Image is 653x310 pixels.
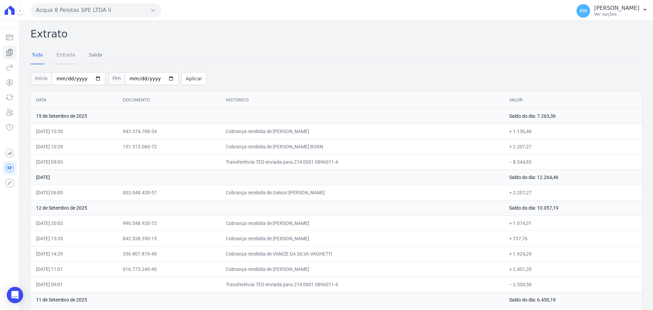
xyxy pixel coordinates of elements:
[31,169,504,185] td: [DATE]
[220,92,504,109] th: Histórico
[31,215,117,231] td: [DATE] 20:03
[504,108,642,124] td: Saldo do dia: 7.263,36
[87,47,103,64] a: Saída
[117,246,221,261] td: 336.807.870-49
[31,139,117,154] td: [DATE] 10:29
[31,124,117,139] td: [DATE] 10:30
[220,277,504,292] td: Transferência TED enviada para 274 0001 0896011-4
[220,124,504,139] td: Cobrança recebida de [PERSON_NAME]
[31,231,117,246] td: [DATE] 15:33
[220,261,504,277] td: Cobrança recebida de [PERSON_NAME]
[571,1,653,20] button: RM [PERSON_NAME] Ver opções
[220,246,504,261] td: Cobrança recebida de VANIZE DA SILVA VAGHETTI
[504,185,642,200] td: + 2.207,27
[117,92,221,109] th: Documento
[504,277,642,292] td: − 2.530,56
[504,92,642,109] th: Valor
[504,215,642,231] td: + 1.074,31
[31,108,504,124] td: 15 de Setembro de 2025
[594,5,639,12] p: [PERSON_NAME]
[117,261,221,277] td: 016.773.240-40
[31,72,52,85] span: Início
[181,72,206,85] button: Aplicar
[55,47,77,64] a: Entrada
[31,47,45,64] a: Tudo
[117,215,221,231] td: 990.548.920-72
[117,139,221,154] td: 151.515.060-72
[220,154,504,169] td: Transferência TED enviada para 274 0001 0896011-4
[108,72,125,85] span: Fim
[31,200,504,215] td: 12 de Setembro de 2025
[7,287,23,303] div: Open Intercom Messenger
[220,215,504,231] td: Cobrança recebida de [PERSON_NAME]
[504,154,642,169] td: − 8.344,83
[117,124,221,139] td: 943.374.700-34
[504,246,642,261] td: + 1.924,29
[31,26,642,42] h2: Extrato
[504,124,642,139] td: + 1.136,46
[504,231,642,246] td: + 737,76
[5,31,14,190] nav: Sidebar
[220,231,504,246] td: Cobrança recebida de [PERSON_NAME]
[504,200,642,215] td: Saldo do dia: 10.057,19
[504,139,642,154] td: + 2.207,27
[31,185,117,200] td: [DATE] 06:00
[117,185,221,200] td: 002.048.430-57
[504,292,642,307] td: Saldo do dia: 6.450,19
[220,185,504,200] td: Cobrança recebida de Gelson [PERSON_NAME]
[31,154,117,169] td: [DATE] 09:03
[117,231,221,246] td: 842.538.350-15
[504,169,642,185] td: Saldo do dia: 12.264,46
[31,3,161,17] button: Acqua 8 Pelotas SPE LTDA Ii
[31,292,504,307] td: 11 de Setembro de 2025
[31,246,117,261] td: [DATE] 14:29
[31,92,117,109] th: Data
[504,261,642,277] td: + 2.401,20
[31,277,117,292] td: [DATE] 09:01
[220,139,504,154] td: Cobrança recebida de [PERSON_NAME] BORN
[580,9,587,13] span: RM
[31,261,117,277] td: [DATE] 11:01
[594,12,639,17] p: Ver opções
